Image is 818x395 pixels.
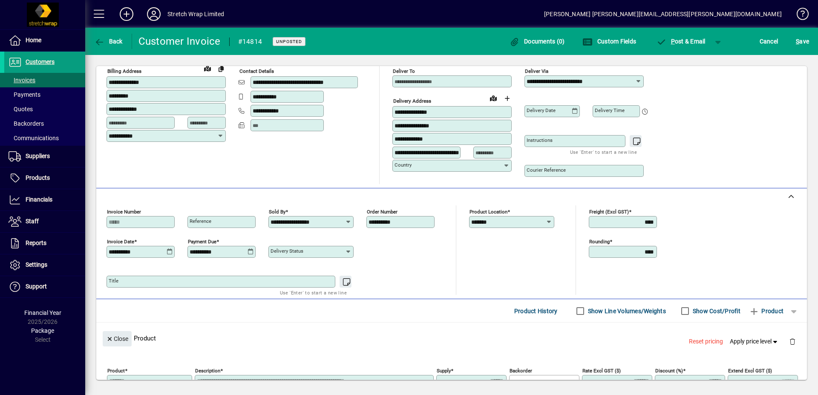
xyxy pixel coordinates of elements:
mat-label: Delivery status [271,248,303,254]
button: Documents (0) [507,34,567,49]
mat-label: Invoice number [107,209,141,215]
button: Product [745,303,788,319]
a: Payments [4,87,85,102]
mat-label: Product [107,368,125,374]
mat-label: Deliver To [393,68,415,74]
mat-label: Instructions [527,137,553,143]
button: Delete [782,331,803,352]
div: [PERSON_NAME] [PERSON_NAME][EMAIL_ADDRESS][PERSON_NAME][DOMAIN_NAME] [544,7,782,21]
div: Customer Invoice [138,35,221,48]
span: P [671,38,675,45]
span: S [796,38,799,45]
button: Back [92,34,125,49]
mat-label: Product location [469,209,507,215]
button: Add [113,6,140,22]
a: Staff [4,211,85,232]
span: Customers [26,58,55,65]
div: #14814 [238,35,262,49]
mat-label: Extend excl GST ($) [728,368,772,374]
button: Custom Fields [580,34,638,49]
mat-hint: Use 'Enter' to start a new line [280,288,347,297]
mat-label: Reference [190,218,211,224]
button: Reset pricing [686,334,726,349]
span: Documents (0) [510,38,565,45]
mat-label: Deliver via [525,68,548,74]
span: Financials [26,196,52,203]
span: Payments [9,91,40,98]
span: Quotes [9,106,33,112]
a: Settings [4,254,85,276]
mat-label: Payment due [188,239,216,245]
button: Product History [511,303,561,319]
button: Close [103,331,132,346]
a: Financials [4,189,85,210]
span: Cancel [760,35,778,48]
mat-label: Order number [367,209,397,215]
mat-label: Invoice date [107,239,134,245]
mat-hint: Use 'Enter' to start a new line [570,147,637,157]
a: View on map [487,91,500,105]
a: View on map [201,61,214,75]
mat-label: Delivery time [595,107,625,113]
span: Support [26,283,47,290]
div: Product [96,323,807,354]
button: Cancel [758,34,781,49]
mat-label: Title [109,278,118,284]
span: Financial Year [24,309,61,316]
a: Home [4,30,85,51]
mat-label: Delivery date [527,107,556,113]
span: Custom Fields [582,38,636,45]
mat-label: Supply [437,368,451,374]
div: Stretch Wrap Limited [167,7,225,21]
mat-label: Discount (%) [655,368,683,374]
a: Backorders [4,116,85,131]
mat-label: Courier Reference [527,167,566,173]
app-page-header-button: Close [101,334,134,342]
span: Invoices [9,77,35,84]
span: ost & Email [656,38,706,45]
a: Reports [4,233,85,254]
button: Choose address [500,92,514,105]
button: Save [794,34,811,49]
span: Product History [514,304,558,318]
a: Knowledge Base [790,2,807,29]
span: Reset pricing [689,337,723,346]
span: Suppliers [26,153,50,159]
span: Reports [26,239,46,246]
span: Products [26,174,50,181]
span: Apply price level [730,337,779,346]
span: Communications [9,135,59,141]
a: Invoices [4,73,85,87]
button: Profile [140,6,167,22]
a: Quotes [4,102,85,116]
span: Home [26,37,41,43]
a: Communications [4,131,85,145]
mat-label: Description [195,368,220,374]
mat-label: Country [395,162,412,168]
button: Post & Email [652,34,710,49]
span: Settings [26,261,47,268]
app-page-header-button: Delete [782,337,803,345]
mat-label: Freight (excl GST) [589,209,629,215]
span: Package [31,327,54,334]
a: Suppliers [4,146,85,167]
a: Products [4,167,85,189]
button: Copy to Delivery address [214,62,228,75]
label: Show Cost/Profit [691,307,740,315]
mat-label: Rate excl GST ($) [582,368,621,374]
span: Unposted [276,39,302,44]
mat-label: Backorder [510,368,532,374]
a: Support [4,276,85,297]
span: Back [94,38,123,45]
span: ave [796,35,809,48]
span: Staff [26,218,39,225]
span: Backorders [9,120,44,127]
label: Show Line Volumes/Weights [586,307,666,315]
button: Apply price level [726,334,783,349]
mat-label: Sold by [269,209,285,215]
span: Product [749,304,783,318]
span: Close [106,332,128,346]
app-page-header-button: Back [85,34,132,49]
mat-label: Rounding [589,239,610,245]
